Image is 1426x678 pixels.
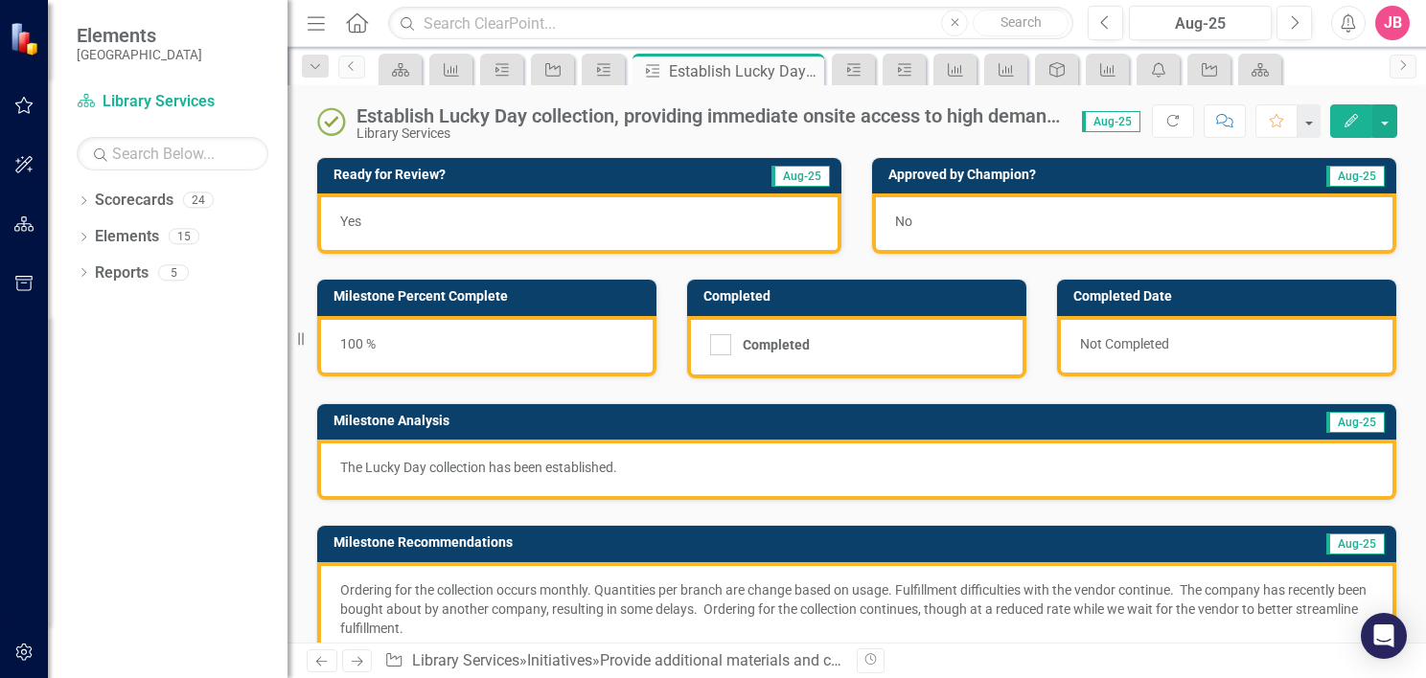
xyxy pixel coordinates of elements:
[1326,412,1385,433] span: Aug-25
[77,91,268,113] a: Library Services
[1136,12,1265,35] div: Aug-25
[1326,533,1385,554] span: Aug-25
[412,651,519,669] a: Library Services
[1073,289,1387,304] h3: Completed Date
[340,580,1373,638] p: Ordering for the collection occurs monthly. Quantities per branch are change based on usage. Fulf...
[95,226,159,248] a: Elements
[973,10,1069,36] button: Search
[1326,166,1385,187] span: Aug-25
[317,316,656,376] div: 100 %
[669,59,819,83] div: Establish Lucky Day collection, providing immediate onsite access to high demand materials
[158,264,189,281] div: 5
[333,289,647,304] h3: Milestone Percent Complete
[95,190,173,212] a: Scorecards
[77,137,268,170] input: Search Below...
[10,22,43,56] img: ClearPoint Strategy
[333,168,657,182] h3: Ready for Review?
[895,214,912,229] span: No
[1082,111,1140,132] span: Aug-25
[340,458,1373,477] p: The Lucky Day collection has been established.
[333,414,1026,428] h3: Milestone Analysis
[95,262,149,284] a: Reports
[1129,6,1272,40] button: Aug-25
[333,535,1121,550] h3: Milestone Recommendations
[1000,14,1042,30] span: Search
[183,192,214,209] div: 24
[340,214,361,229] span: Yes
[388,7,1073,40] input: Search ClearPoint...
[771,166,830,187] span: Aug-25
[316,106,347,137] img: Completed
[384,650,842,672] div: » » »
[1057,316,1396,376] div: Not Completed
[356,105,1063,126] div: Establish Lucky Day collection, providing immediate onsite access to high demand materials
[703,289,1017,304] h3: Completed
[169,229,199,245] div: 15
[77,47,202,62] small: [GEOGRAPHIC_DATA]
[77,24,202,47] span: Elements
[1375,6,1410,40] button: JB
[1361,613,1407,659] div: Open Intercom Messenger
[356,126,1063,141] div: Library Services
[527,651,592,669] a: Initiatives
[600,651,948,669] a: Provide additional materials and circulation models
[888,168,1242,182] h3: Approved by Champion?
